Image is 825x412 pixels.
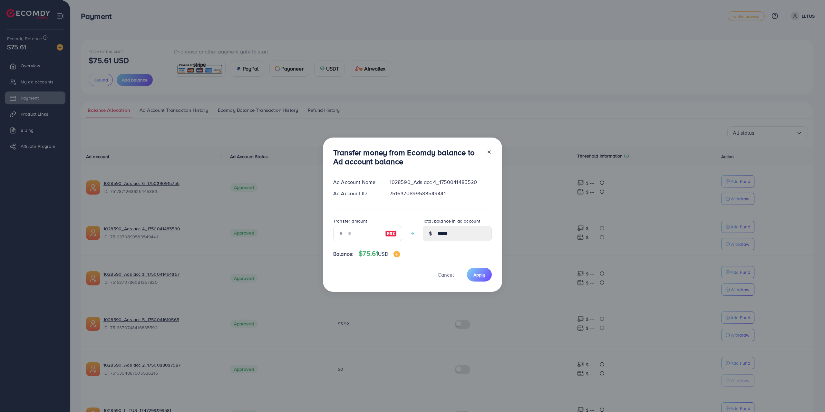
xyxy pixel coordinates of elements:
div: 7516370899583549441 [384,190,497,197]
label: Transfer amount [333,218,367,224]
button: Cancel [430,268,462,282]
h4: $75.61 [359,250,400,258]
button: Apply [467,268,492,282]
span: Balance: [333,250,354,258]
img: image [385,230,397,237]
div: 1028590_Ads acc 4_1750041485530 [384,178,497,186]
h3: Transfer money from Ecomdy balance to Ad account balance [333,148,481,167]
div: Ad Account Name [328,178,384,186]
img: image [393,251,400,257]
iframe: Chat [798,383,820,407]
span: Cancel [438,271,454,278]
label: Total balance in ad account [423,218,480,224]
span: USD [378,250,388,257]
span: Apply [473,272,485,278]
div: Ad Account ID [328,190,384,197]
